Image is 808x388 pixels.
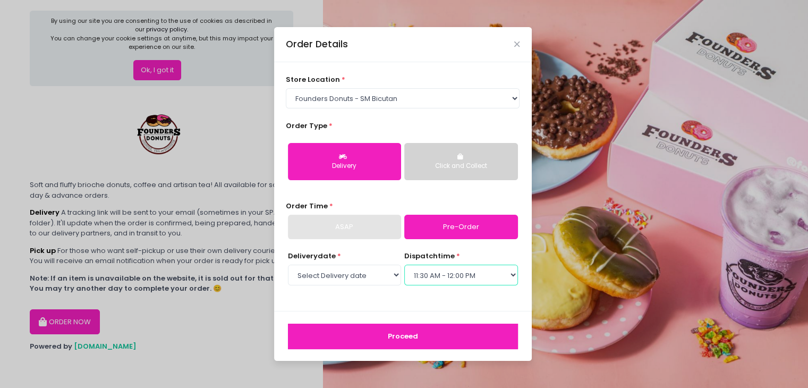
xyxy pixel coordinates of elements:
div: Click and Collect [412,162,510,171]
span: Delivery date [288,251,336,261]
a: Pre-Order [404,215,517,239]
span: Order Type [286,121,327,131]
span: store location [286,74,340,85]
button: Click and Collect [404,143,517,180]
span: dispatch time [404,251,455,261]
span: Order Time [286,201,328,211]
div: Delivery [295,162,394,171]
div: Order Details [286,37,348,51]
button: Close [514,41,520,47]
button: Delivery [288,143,401,180]
button: Proceed [288,324,518,349]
